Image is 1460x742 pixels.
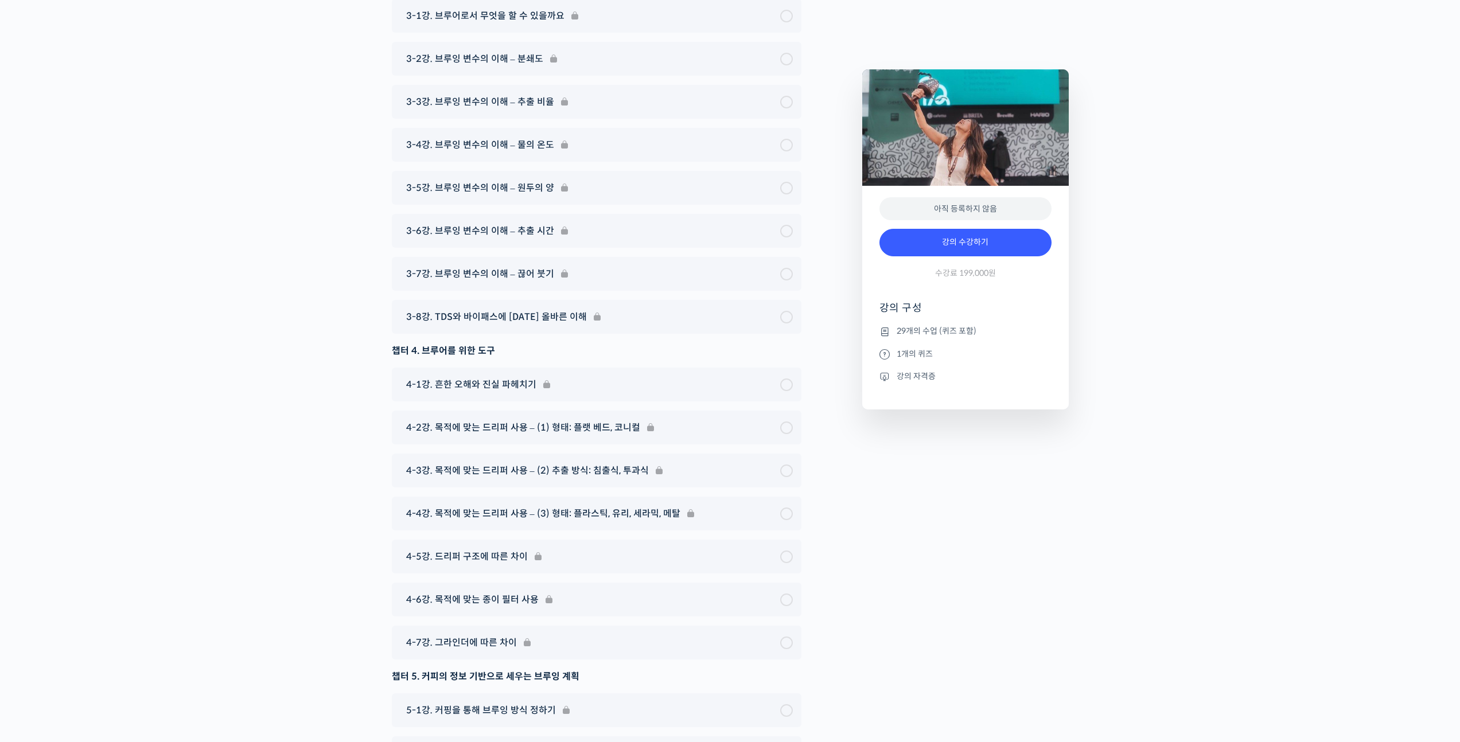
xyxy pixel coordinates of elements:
span: 수강료 199,000원 [935,268,996,279]
a: 강의 수강하기 [879,229,1052,256]
span: 홈 [36,381,43,390]
a: 대화 [76,364,148,392]
span: 설정 [177,381,191,390]
a: 홈 [3,364,76,392]
li: 강의 자격증 [879,369,1052,383]
li: 1개의 퀴즈 [879,347,1052,361]
div: 아직 등록하지 않음 [879,197,1052,221]
li: 29개의 수업 (퀴즈 포함) [879,325,1052,338]
span: 대화 [105,381,119,390]
a: 설정 [148,364,220,392]
div: 챕터 5. 커피의 정보 기반으로 세우는 브루잉 계획 [392,669,801,684]
h4: 강의 구성 [879,301,1052,324]
div: 챕터 4. 브루어를 위한 도구 [392,343,801,358]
